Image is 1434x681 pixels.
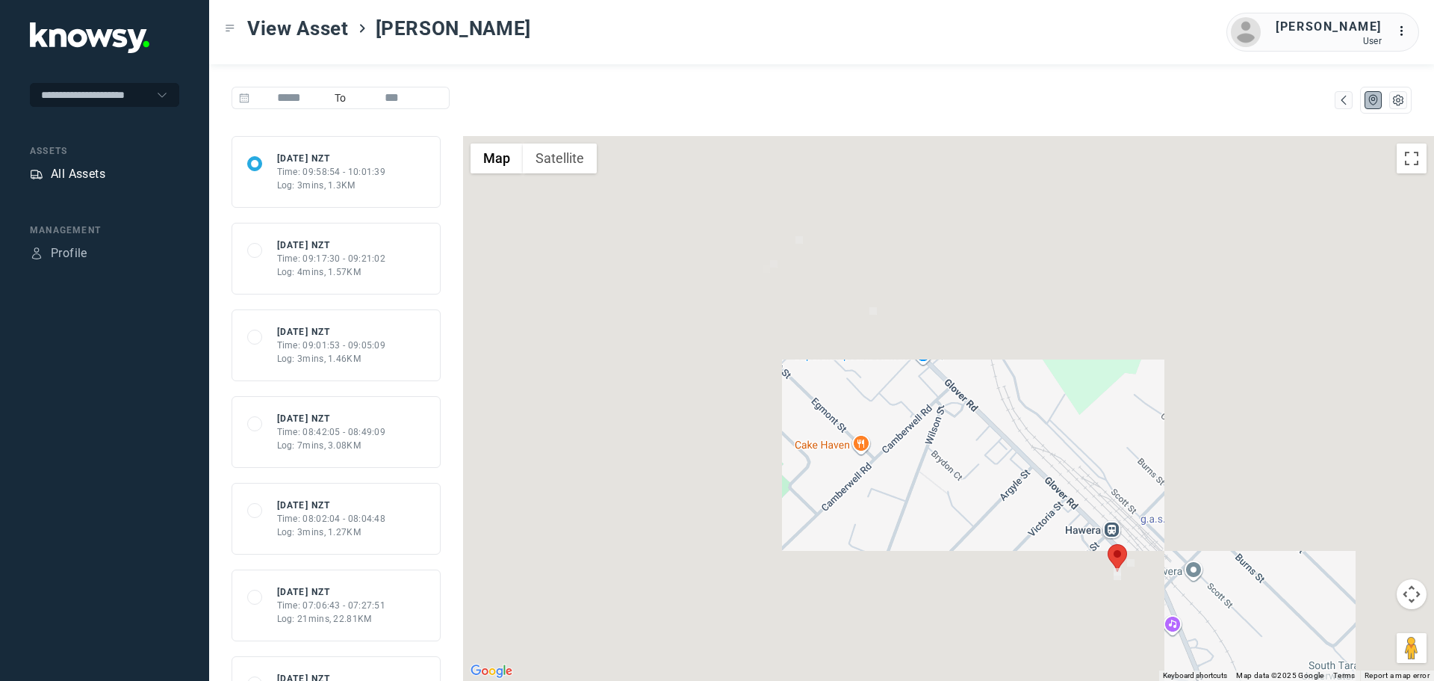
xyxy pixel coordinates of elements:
[51,165,105,183] div: All Assets
[1163,671,1227,681] button: Keyboard shortcuts
[356,22,368,34] div: >
[277,152,386,165] div: [DATE] NZT
[471,144,523,173] button: Show street map
[277,339,386,352] div: Time: 09:01:53 - 09:05:09
[30,22,149,53] img: Application Logo
[277,512,386,526] div: Time: 08:02:04 - 08:04:48
[277,612,386,626] div: Log: 21mins, 22.81KM
[30,144,179,158] div: Assets
[225,23,235,34] div: Toggle Menu
[467,662,516,681] a: Open this area in Google Maps (opens a new window)
[1337,93,1350,107] div: Map
[1397,633,1427,663] button: Drag Pegman onto the map to open Street View
[1397,22,1415,40] div: :
[277,325,386,339] div: [DATE] NZT
[277,499,386,512] div: [DATE] NZT
[1276,18,1382,36] div: [PERSON_NAME]
[277,265,386,279] div: Log: 4mins, 1.57KM
[1397,22,1415,43] div: :
[1365,671,1430,680] a: Report a map error
[277,439,386,452] div: Log: 7mins, 3.08KM
[277,585,386,599] div: [DATE] NZT
[1367,93,1380,107] div: Map
[30,167,43,181] div: Assets
[1397,25,1412,37] tspan: ...
[277,252,386,265] div: Time: 09:17:30 - 09:21:02
[30,244,87,262] a: ProfileProfile
[1397,144,1427,173] button: Toggle fullscreen view
[1397,579,1427,609] button: Map camera controls
[376,15,531,42] span: [PERSON_NAME]
[1391,93,1405,107] div: List
[467,662,516,681] img: Google
[277,179,386,192] div: Log: 3mins, 1.3KM
[247,15,349,42] span: View Asset
[277,526,386,539] div: Log: 3mins, 1.27KM
[30,224,179,237] div: Management
[277,352,386,366] div: Log: 3mins, 1.46KM
[30,165,105,183] a: AssetsAll Assets
[523,144,597,173] button: Show satellite imagery
[277,238,386,252] div: [DATE] NZT
[1276,36,1382,46] div: User
[51,244,87,262] div: Profile
[30,247,43,260] div: Profile
[277,412,386,425] div: [DATE] NZT
[1231,17,1261,47] img: avatar.png
[1236,671,1323,680] span: Map data ©2025 Google
[277,165,386,179] div: Time: 09:58:54 - 10:01:39
[1333,671,1356,680] a: Terms (opens in new tab)
[277,425,386,439] div: Time: 08:42:05 - 08:49:09
[277,599,386,612] div: Time: 07:06:43 - 07:27:51
[329,87,353,109] span: To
